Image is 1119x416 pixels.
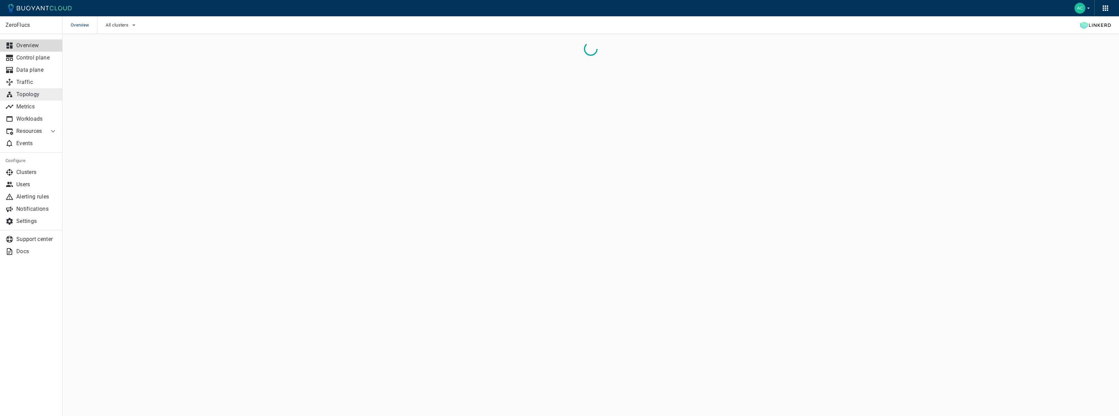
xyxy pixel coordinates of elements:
p: Data plane [16,67,57,73]
span: All clusters [106,22,130,28]
p: Users [16,181,57,188]
p: Overview [16,42,57,49]
p: Traffic [16,79,57,86]
h5: Configure [5,158,57,163]
p: Settings [16,218,57,225]
p: Support center [16,236,57,243]
p: Control plane [16,54,57,61]
p: Events [16,140,57,147]
p: Notifications [16,206,57,212]
p: Topology [16,91,57,98]
p: Alerting rules [16,193,57,200]
p: Docs [16,248,57,255]
p: Workloads [16,116,57,122]
p: Clusters [16,169,57,176]
img: Accounts Payable [1074,3,1085,14]
p: Metrics [16,103,57,110]
p: ZeroFlucs [5,22,57,29]
span: Overview [71,16,97,34]
button: All clusters [106,20,138,30]
p: Resources [16,128,43,135]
